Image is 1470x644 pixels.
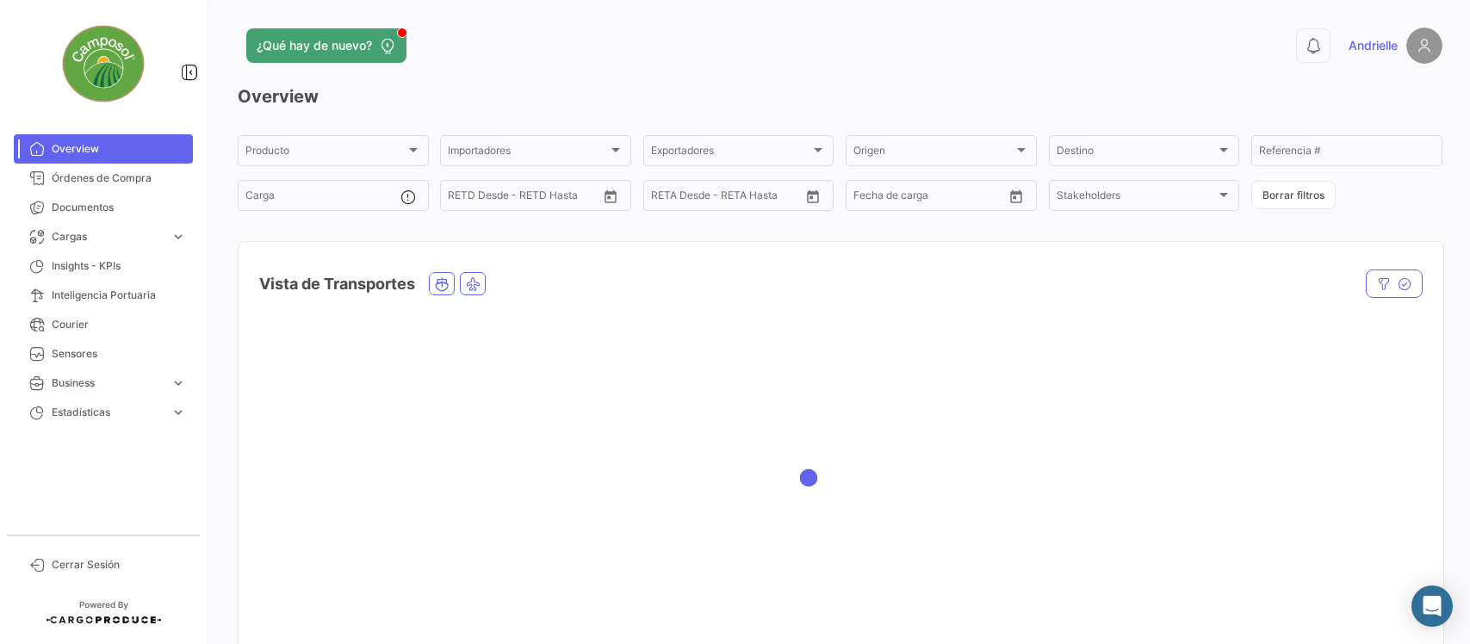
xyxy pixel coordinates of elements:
span: Business [52,375,164,391]
input: Hasta [694,192,766,204]
span: Estadísticas [52,405,164,420]
span: Cargas [52,229,164,245]
span: Overview [52,141,186,157]
span: expand_more [171,405,186,420]
a: Overview [14,134,193,164]
img: d0e946ec-b6b7-478a-95a2-5c59a4021789.jpg [60,21,146,107]
input: Desde [651,192,682,204]
span: Andrielle [1349,37,1398,54]
input: Hasta [896,192,968,204]
button: Air [461,273,485,294]
a: Documentos [14,193,193,222]
button: Open calendar [598,183,623,209]
button: Open calendar [1003,183,1029,209]
button: Open calendar [800,183,826,209]
span: Origen [853,147,1014,159]
input: Desde [448,192,479,204]
a: Courier [14,310,193,339]
span: Destino [1057,147,1217,159]
span: Producto [245,147,406,159]
span: Inteligencia Portuaria [52,288,186,303]
a: Inteligencia Portuaria [14,281,193,310]
span: expand_more [171,375,186,391]
span: ¿Qué hay de nuevo? [257,37,372,54]
h4: Vista de Transportes [259,272,415,296]
input: Hasta [491,192,562,204]
input: Desde [853,192,884,204]
span: Órdenes de Compra [52,170,186,186]
span: Sensores [52,346,186,362]
button: ¿Qué hay de nuevo? [246,28,406,63]
span: Documentos [52,200,186,215]
button: Ocean [430,273,454,294]
a: Insights - KPIs [14,251,193,281]
span: Cerrar Sesión [52,557,186,573]
a: Sensores [14,339,193,368]
span: expand_more [171,229,186,245]
span: Importadores [448,147,608,159]
h3: Overview [238,84,1442,108]
a: Órdenes de Compra [14,164,193,193]
span: Stakeholders [1057,192,1217,204]
div: Abrir Intercom Messenger [1411,585,1453,627]
span: Insights - KPIs [52,258,186,274]
button: Borrar filtros [1251,181,1336,209]
img: placeholder-user.png [1406,28,1442,64]
span: Courier [52,317,186,332]
span: Exportadores [651,147,811,159]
